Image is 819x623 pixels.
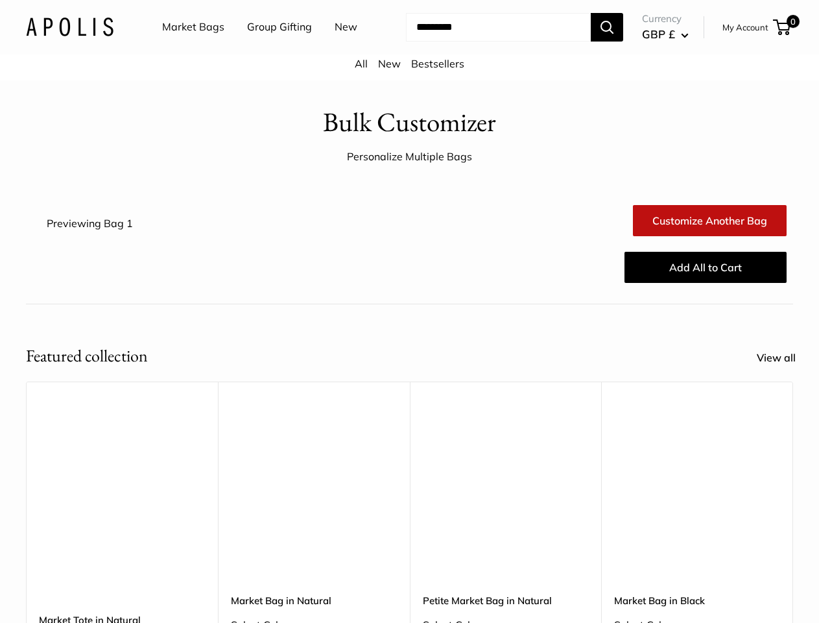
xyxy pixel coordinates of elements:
[591,13,623,42] button: Search
[614,414,780,580] a: Market Bag in BlackMarket Bag in Black
[423,414,589,580] a: Petite Market Bag in Naturaldescription_Effortless style that elevates every moment
[787,15,800,28] span: 0
[406,13,591,42] input: Search...
[247,18,312,37] a: Group Gifting
[335,18,357,37] a: New
[231,414,397,580] a: Market Bag in NaturalMarket Bag in Natural
[39,414,205,580] a: description_Make it yours with custom printed text.description_The Original Market bag in its 4 n...
[26,343,148,369] h2: Featured collection
[633,205,787,236] a: Customize Another Bag
[624,252,787,283] button: Add All to Cart
[423,593,589,608] a: Petite Market Bag in Natural
[642,24,689,45] button: GBP £
[323,103,496,141] h1: Bulk Customizer
[642,27,675,41] span: GBP £
[355,57,368,70] a: All
[614,593,780,608] a: Market Bag in Black
[378,57,401,70] a: New
[722,19,768,35] a: My Account
[162,18,224,37] a: Market Bags
[231,593,397,608] a: Market Bag in Natural
[347,147,472,167] div: Personalize Multiple Bags
[757,348,810,368] a: View all
[26,18,113,36] img: Apolis
[774,19,790,35] a: 0
[642,10,689,28] span: Currency
[411,57,464,70] a: Bestsellers
[47,217,133,230] span: Previewing Bag 1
